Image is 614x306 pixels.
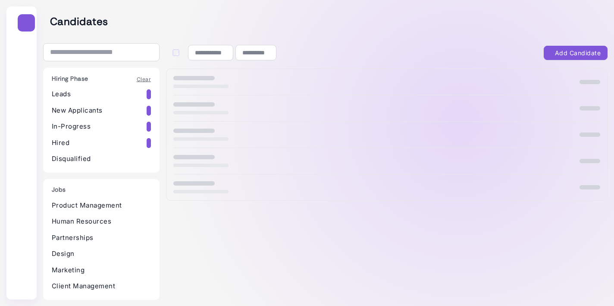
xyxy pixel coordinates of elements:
[52,233,151,243] p: Partnerships
[551,48,601,57] div: Add Candidate
[52,249,151,259] p: Design
[52,122,147,132] p: In-Progress
[52,89,147,99] p: Leads
[52,201,151,211] p: Product Management
[52,265,151,275] p: Marketing
[52,138,147,148] p: Hired
[137,76,151,82] a: Clear
[52,281,151,291] p: Client Management
[47,75,93,82] h3: Hiring Phase
[50,16,608,28] h2: Candidates
[544,46,608,60] button: Add Candidate
[52,106,147,116] p: New Applicants
[47,186,70,193] h3: Jobs
[52,154,151,164] p: Disqualified
[52,217,151,227] p: Human Resources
